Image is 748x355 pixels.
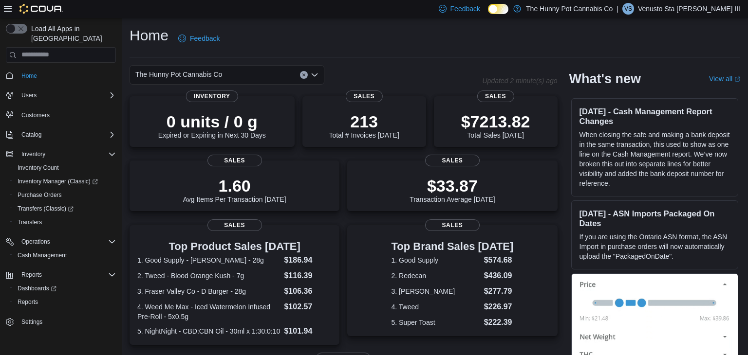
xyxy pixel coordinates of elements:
[284,285,332,297] dd: $106.36
[284,325,332,337] dd: $101.94
[392,271,480,281] dt: 2. Redecan
[580,209,730,228] h3: [DATE] - ASN Imports Packaged On Dates
[14,162,63,174] a: Inventory Count
[14,216,46,228] a: Transfers
[18,164,59,172] span: Inventory Count
[10,295,120,309] button: Reports
[638,3,740,15] p: Venusto Sta [PERSON_NAME] III
[183,176,286,203] div: Avg Items Per Transaction [DATE]
[2,315,120,329] button: Settings
[10,215,120,229] button: Transfers
[14,176,116,187] span: Inventory Manager (Classic)
[425,219,480,231] span: Sales
[392,302,480,312] dt: 4. Tweed
[18,129,45,141] button: Catalog
[2,89,120,102] button: Users
[2,147,120,161] button: Inventory
[18,316,116,328] span: Settings
[2,128,120,142] button: Catalog
[19,4,63,14] img: Cova
[477,90,514,102] span: Sales
[6,65,116,355] nav: Complex example
[137,241,332,252] h3: Top Product Sales [DATE]
[21,131,41,139] span: Catalog
[709,75,740,83] a: View allExternal link
[18,284,56,292] span: Dashboards
[21,271,42,279] span: Reports
[14,296,116,308] span: Reports
[18,251,67,259] span: Cash Management
[183,176,286,195] p: 1.60
[2,69,120,83] button: Home
[284,254,332,266] dd: $186.94
[18,148,49,160] button: Inventory
[580,232,730,261] p: If you are using the Ontario ASN format, the ASN Import in purchase orders will now automatically...
[392,255,480,265] dt: 1. Good Supply
[14,203,116,214] span: Transfers (Classic)
[624,3,632,15] span: VS
[580,130,730,188] p: When closing the safe and making a bank deposit in the same transaction, this used to show as one...
[410,176,495,203] div: Transaction Average [DATE]
[18,316,46,328] a: Settings
[18,177,98,185] span: Inventory Manager (Classic)
[622,3,634,15] div: Venusto Sta Maria III
[617,3,618,15] p: |
[10,202,120,215] a: Transfers (Classic)
[14,189,66,201] a: Purchase Orders
[14,176,102,187] a: Inventory Manager (Classic)
[18,109,116,121] span: Customers
[14,249,71,261] a: Cash Management
[18,298,38,306] span: Reports
[18,269,116,281] span: Reports
[569,71,641,87] h2: What's new
[488,4,508,14] input: Dark Mode
[10,161,120,175] button: Inventory Count
[392,318,480,327] dt: 5. Super Toast
[14,249,116,261] span: Cash Management
[580,106,730,126] h3: [DATE] - Cash Management Report Changes
[14,203,77,214] a: Transfers (Classic)
[392,286,480,296] dt: 3. [PERSON_NAME]
[137,271,280,281] dt: 2. Tweed - Blood Orange Kush - 7g
[14,162,116,174] span: Inventory Count
[27,24,116,43] span: Load All Apps in [GEOGRAPHIC_DATA]
[461,112,530,139] div: Total Sales [DATE]
[18,236,54,248] button: Operations
[21,91,37,99] span: Users
[18,148,116,160] span: Inventory
[450,4,480,14] span: Feedback
[2,268,120,282] button: Reports
[329,112,399,139] div: Total # Invoices [DATE]
[484,254,514,266] dd: $574.68
[2,235,120,248] button: Operations
[158,112,266,139] div: Expired or Expiring in Next 30 Days
[734,76,740,82] svg: External link
[10,175,120,188] a: Inventory Manager (Classic)
[18,218,42,226] span: Transfers
[18,109,54,121] a: Customers
[130,26,168,45] h1: Home
[410,176,495,195] p: $33.87
[14,283,60,294] a: Dashboards
[207,219,262,231] span: Sales
[137,255,280,265] dt: 1. Good Supply - [PERSON_NAME] - 28g
[18,269,46,281] button: Reports
[526,3,613,15] p: The Hunny Pot Cannabis Co
[14,296,42,308] a: Reports
[137,326,280,336] dt: 5. NightNight - CBD:CBN Oil - 30ml x 1:30:0:10
[18,191,62,199] span: Purchase Orders
[18,89,116,101] span: Users
[21,111,50,119] span: Customers
[18,70,116,82] span: Home
[284,270,332,282] dd: $116.39
[21,238,50,246] span: Operations
[21,150,45,158] span: Inventory
[10,248,120,262] button: Cash Management
[484,285,514,297] dd: $277.79
[135,69,222,80] span: The Hunny Pot Cannabis Co
[18,129,116,141] span: Catalog
[300,71,308,79] button: Clear input
[14,189,116,201] span: Purchase Orders
[14,216,116,228] span: Transfers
